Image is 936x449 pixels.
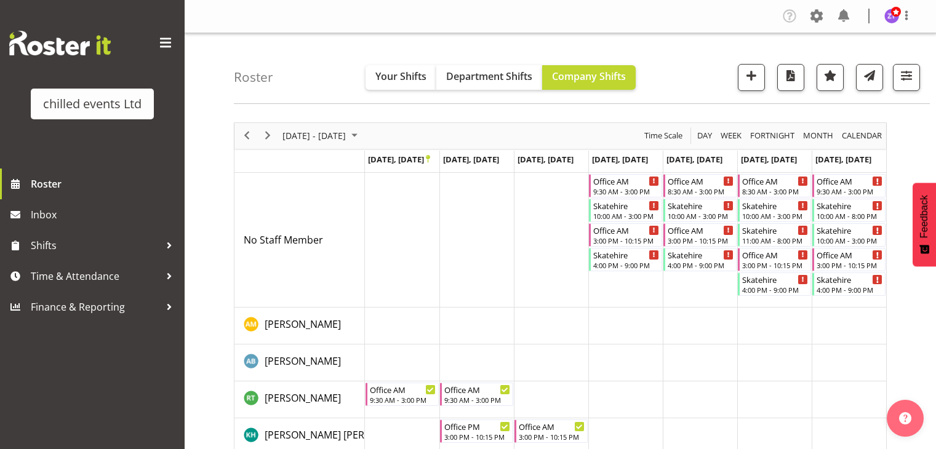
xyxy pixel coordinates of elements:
button: Send a list of all shifts for the selected filtered period to all rostered employees. [856,64,883,91]
button: Your Shifts [366,65,436,90]
div: No Staff Member"s event - Skatehire Begin From Sunday, September 28, 2025 at 10:00:00 AM GMT+13:0... [812,199,886,222]
span: Roster [31,175,178,193]
div: Skatehire [742,224,808,236]
div: Casey Johnson"s event - Office AM Begin From Tuesday, September 23, 2025 at 9:30:00 AM GMT+12:00 ... [440,383,513,406]
div: Office AM [519,420,585,432]
img: help-xxl-2.png [899,412,911,424]
div: Office AM [593,175,659,187]
div: No Staff Member"s event - Skatehire Begin From Saturday, September 27, 2025 at 11:00:00 AM GMT+12... [738,223,811,247]
button: Next [260,128,276,143]
td: No Staff Member resource [234,173,365,308]
div: 10:00 AM - 3:00 PM [668,211,734,221]
span: [DATE], [DATE] [815,154,871,165]
button: Timeline Month [801,128,836,143]
div: 3:00 PM - 10:15 PM [444,432,510,442]
div: Office AM [370,383,436,395]
div: Skatehire [593,199,659,212]
a: [PERSON_NAME] [PERSON_NAME] [265,427,420,442]
span: [PERSON_NAME] [265,317,341,331]
div: 8:30 AM - 3:00 PM [668,186,734,196]
div: Office AM [593,224,659,236]
span: Week [719,128,743,143]
span: Inbox [31,205,178,224]
div: Office AM [742,175,808,187]
button: Timeline Week [719,128,744,143]
h4: Roster [234,70,273,84]
div: next period [257,123,278,149]
div: 3:00 PM - 10:15 PM [742,260,808,270]
span: Finance & Reporting [31,298,160,316]
span: [PERSON_NAME] [265,354,341,368]
span: Fortnight [749,128,796,143]
div: 10:00 AM - 3:00 PM [742,211,808,221]
span: Feedback [919,195,930,238]
div: No Staff Member"s event - Office AM Begin From Thursday, September 25, 2025 at 3:00:00 PM GMT+12:... [589,223,662,247]
div: Office AM [817,248,882,261]
div: Connor Meldrum"s event - Office PM Begin From Tuesday, September 23, 2025 at 3:00:00 PM GMT+12:00... [440,419,513,443]
a: [PERSON_NAME] [265,391,341,405]
div: 10:00 AM - 3:00 PM [817,236,882,245]
div: No Staff Member"s event - Office AM Begin From Friday, September 26, 2025 at 3:00:00 PM GMT+12:00... [663,223,737,247]
div: 9:30 AM - 3:00 PM [444,395,510,405]
div: No Staff Member"s event - Office AM Begin From Friday, September 26, 2025 at 8:30:00 AM GMT+12:00... [663,174,737,197]
div: Office AM [444,383,510,395]
div: No Staff Member"s event - Skatehire Begin From Sunday, September 28, 2025 at 10:00:00 AM GMT+13:0... [812,223,886,247]
button: Feedback - Show survey [913,183,936,266]
div: Skatehire [817,199,882,212]
div: 9:30 AM - 3:00 PM [370,395,436,405]
span: Month [802,128,834,143]
button: Month [840,128,884,143]
span: [DATE], [DATE] [443,154,499,165]
td: Casey Johnson resource [234,381,365,418]
span: [DATE] - [DATE] [281,128,347,143]
div: 8:30 AM - 3:00 PM [742,186,808,196]
button: Company Shifts [542,65,636,90]
img: Rosterit website logo [9,31,111,55]
span: Company Shifts [552,70,626,83]
button: Filter Shifts [893,64,920,91]
span: [DATE], [DATE] [368,154,430,165]
a: No Staff Member [244,232,323,247]
div: 9:30 AM - 3:00 PM [593,186,659,196]
div: Office AM [817,175,882,187]
div: 9:30 AM - 3:00 PM [817,186,882,196]
div: chilled events Ltd [43,95,142,113]
span: Department Shifts [446,70,532,83]
a: [PERSON_NAME] [265,317,341,332]
button: Highlight an important date within the roster. [817,64,844,91]
span: [PERSON_NAME] [PERSON_NAME] [265,428,420,442]
span: [PERSON_NAME] [265,391,341,405]
button: Fortnight [748,128,797,143]
div: 4:00 PM - 9:00 PM [742,285,808,295]
td: Ashleigh Bennison resource [234,344,365,381]
div: 3:00 PM - 10:15 PM [593,236,659,245]
span: Day [696,128,713,143]
div: Skatehire [817,224,882,236]
div: previous period [236,123,257,149]
div: September 22 - 28, 2025 [278,123,365,149]
div: Skatehire [668,199,734,212]
div: 4:00 PM - 9:00 PM [668,260,734,270]
div: 10:00 AM - 3:00 PM [593,211,659,221]
div: No Staff Member"s event - Skatehire Begin From Friday, September 26, 2025 at 4:00:00 PM GMT+12:00... [663,248,737,271]
span: [DATE], [DATE] [518,154,574,165]
div: No Staff Member"s event - Office AM Begin From Thursday, September 25, 2025 at 9:30:00 AM GMT+12:... [589,174,662,197]
div: 3:00 PM - 10:15 PM [817,260,882,270]
div: 3:00 PM - 10:15 PM [519,432,585,442]
div: Office AM [668,224,734,236]
span: [DATE], [DATE] [592,154,648,165]
div: No Staff Member"s event - Skatehire Begin From Thursday, September 25, 2025 at 10:00:00 AM GMT+12... [589,199,662,222]
div: 4:00 PM - 9:00 PM [593,260,659,270]
button: Download a PDF of the roster according to the set date range. [777,64,804,91]
button: Department Shifts [436,65,542,90]
button: Time Scale [642,128,685,143]
div: Skatehire [817,273,882,285]
span: Shifts [31,236,160,255]
button: Add a new shift [738,64,765,91]
div: 10:00 AM - 8:00 PM [817,211,882,221]
img: zak-tapling1280.jpg [884,9,899,23]
div: No Staff Member"s event - Skatehire Begin From Sunday, September 28, 2025 at 4:00:00 PM GMT+13:00... [812,272,886,296]
div: Casey Johnson"s event - Office AM Begin From Monday, September 22, 2025 at 9:30:00 AM GMT+12:00 E... [366,383,439,406]
span: calendar [841,128,883,143]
